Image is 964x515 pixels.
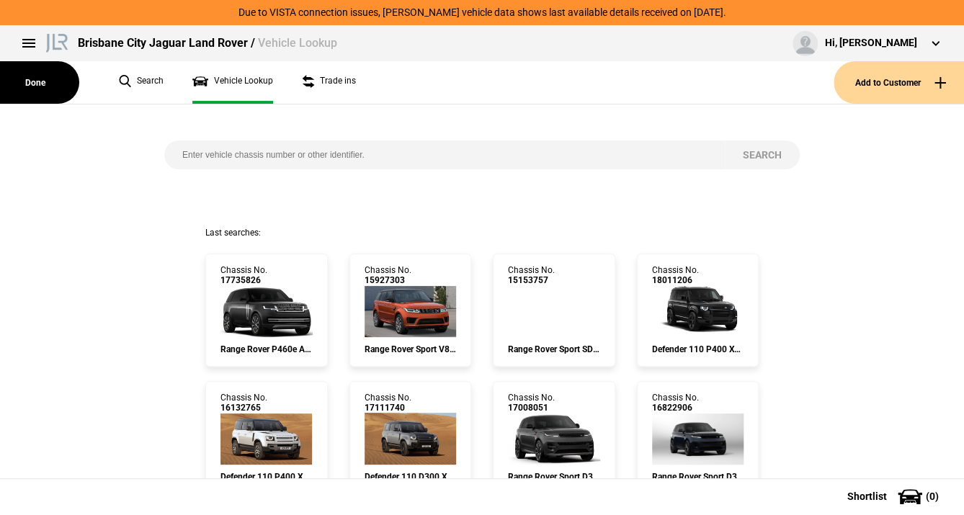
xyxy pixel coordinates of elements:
[43,31,71,53] img: landrover.png
[826,478,964,514] button: Shortlist(0)
[119,61,164,104] a: Search
[302,61,356,104] a: Trade ins
[652,275,699,285] span: 18011206
[365,265,411,286] div: Chassis No.
[652,413,744,465] img: 16822906_ext.jpeg
[258,36,337,50] span: Vehicle Lookup
[508,344,600,354] div: Range Rover Sport SDV8 250kW HSE AWD Auto 20MY
[205,228,261,238] span: Last searches:
[220,472,313,482] div: Defender 110 P400 X-Dynamic HSE 5-door AWD Auto 22
[847,491,887,501] span: Shortlist
[365,472,457,482] div: Defender 110 D300 X 5-door AWD Auto 23.5MY
[220,286,313,338] img: 17735826_ext.jpeg
[825,36,917,50] div: Hi, [PERSON_NAME]
[164,140,725,169] input: Enter vehicle chassis number or other identifier.
[834,61,964,104] button: Add to Customer
[365,403,411,413] span: 17111740
[508,413,600,465] img: 17008051_ext.jpeg
[220,265,267,286] div: Chassis No.
[78,35,337,51] div: Brisbane City Jaguar Land Rover /
[365,344,457,354] div: Range Rover Sport V8 S/C 386kW Autobiography Dynam
[725,140,800,169] button: Search
[652,265,699,286] div: Chassis No.
[508,393,555,413] div: Chassis No.
[652,403,699,413] span: 16822906
[365,275,411,285] span: 15927303
[192,61,273,104] a: Vehicle Lookup
[652,472,744,482] div: Range Rover Sport D300 Dynamic SE AWD Auto 23MY
[652,344,744,354] div: Defender 110 P400 X-Dynamic HSE AWD Auto 25MY
[365,393,411,413] div: Chassis No.
[652,393,699,413] div: Chassis No.
[220,403,267,413] span: 16132765
[220,393,267,413] div: Chassis No.
[508,275,555,285] span: 15153757
[508,403,555,413] span: 17008051
[508,472,600,482] div: Range Rover Sport D350 Dynamic HSE AWD Auto 24MY
[926,491,939,501] span: ( 0 )
[220,344,313,354] div: Range Rover P460e Autobiography AWD Auto SWB 25MY
[365,286,456,338] img: 15927303_ext.jpeg
[220,413,312,465] img: 16132765_ext.jpeg
[508,265,555,286] div: Chassis No.
[365,413,457,465] img: 17111740_ext.jpeg
[652,286,744,338] img: 18011206_ext.jpeg
[220,275,267,285] span: 17735826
